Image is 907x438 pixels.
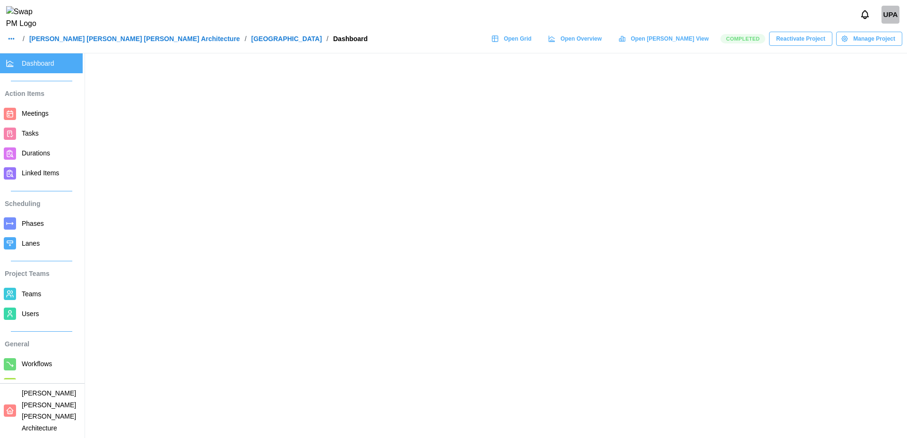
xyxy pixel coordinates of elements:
[22,290,41,298] span: Teams
[22,389,76,432] span: [PERSON_NAME] [PERSON_NAME] [PERSON_NAME] Architecture
[326,35,328,42] div: /
[560,32,601,45] span: Open Overview
[631,32,709,45] span: Open [PERSON_NAME] View
[504,32,531,45] span: Open Grid
[22,310,39,318] span: Users
[487,32,539,46] a: Open Grid
[853,32,895,45] span: Manage Project
[836,32,902,46] button: Manage Project
[22,240,40,247] span: Lanes
[22,110,49,117] span: Meetings
[23,35,25,42] div: /
[776,32,825,45] span: Reactivate Project
[22,360,52,368] span: Workflows
[543,32,609,46] a: Open Overview
[881,6,899,24] div: UPA
[6,6,44,30] img: Swap PM Logo
[251,35,322,42] a: [GEOGRAPHIC_DATA]
[614,32,716,46] a: Open [PERSON_NAME] View
[22,169,59,177] span: Linked Items
[245,35,247,42] div: /
[22,60,54,67] span: Dashboard
[22,129,39,137] span: Tasks
[726,34,760,43] span: Completed
[881,6,899,24] a: Umar platform admin
[857,7,873,23] button: Notifications
[333,35,368,42] div: Dashboard
[29,35,240,42] a: [PERSON_NAME] [PERSON_NAME] [PERSON_NAME] Architecture
[22,220,44,227] span: Phases
[769,32,832,46] button: Reactivate Project
[22,149,50,157] span: Durations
